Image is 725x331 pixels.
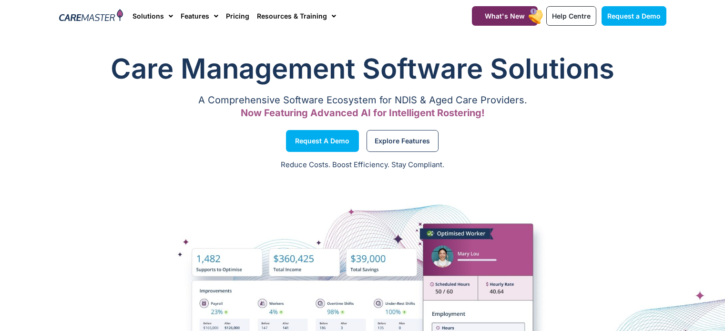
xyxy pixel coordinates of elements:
[375,139,430,143] span: Explore Features
[59,9,123,23] img: CareMaster Logo
[367,130,439,152] a: Explore Features
[607,12,661,20] span: Request a Demo
[485,12,525,20] span: What's New
[295,139,349,143] span: Request a Demo
[59,97,666,103] p: A Comprehensive Software Ecosystem for NDIS & Aged Care Providers.
[602,6,666,26] a: Request a Demo
[6,160,719,171] p: Reduce Costs. Boost Efficiency. Stay Compliant.
[552,12,591,20] span: Help Centre
[59,50,666,88] h1: Care Management Software Solutions
[472,6,538,26] a: What's New
[546,6,596,26] a: Help Centre
[286,130,359,152] a: Request a Demo
[241,107,485,119] span: Now Featuring Advanced AI for Intelligent Rostering!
